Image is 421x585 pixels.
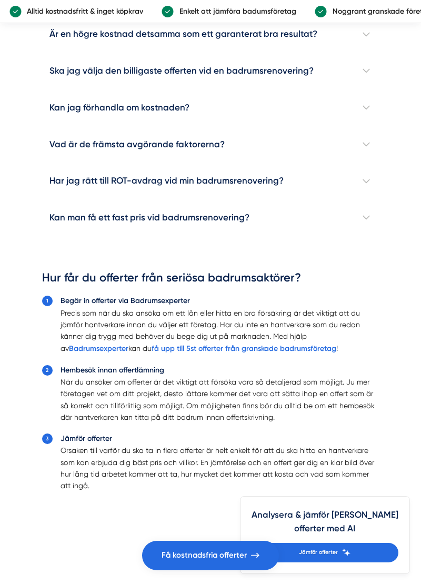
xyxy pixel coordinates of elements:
[299,548,338,557] span: Jämför offerter
[61,295,379,355] li: Precis som när du ska ansöka om ett lån eller hitta en bra försäkring är det viktigt att du jämfö...
[22,6,144,17] p: Alltid kostnadsfritt & inget köpkrav
[42,270,379,292] h2: Hur får du offerter från seriösa badrumsaktörer?
[152,344,336,352] a: få upp till 5st offerter från granskade badrumsföretag
[61,434,112,443] strong: Jämför offerter
[174,6,296,17] p: Enkelt att jämföra badumsföretag
[142,541,279,570] a: Få kostnadsfria offerter
[162,549,247,562] span: Få kostnadsfria offerter
[69,344,128,352] a: Badrumsexperter
[61,366,164,375] strong: Hembesök innan offertlämning
[61,296,190,305] strong: Begär in offerter via Badrumsexperter
[152,344,336,353] strong: få upp till 5st offerter från granskade badrumsföretag
[61,432,379,492] li: Orsaken till varför du ska ta in flera offerter är helt enkelt för att du ska hitta en hantverkar...
[61,364,379,423] li: När du ansöker om offerter är det viktigt att försöka vara så detaljerad som möjligt. Ju mer före...
[252,543,398,562] a: Jämför offerter
[69,344,128,353] strong: Badrumsexperter
[252,508,398,543] h4: Analysera & jämför [PERSON_NAME] offerter med AI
